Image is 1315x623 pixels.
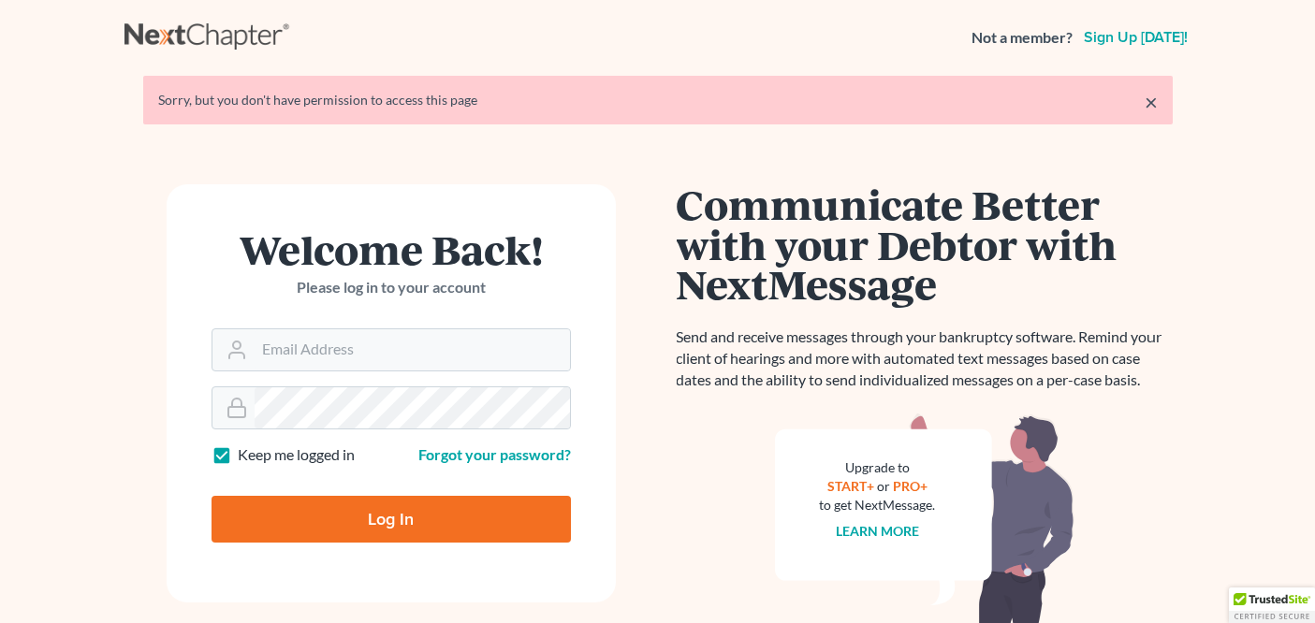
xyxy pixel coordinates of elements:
[238,444,355,466] label: Keep me logged in
[418,445,571,463] a: Forgot your password?
[158,91,1158,109] div: Sorry, but you don't have permission to access this page
[820,458,936,477] div: Upgrade to
[1229,587,1315,623] div: TrustedSite Certified
[972,27,1073,49] strong: Not a member?
[1080,30,1191,45] a: Sign up [DATE]!
[877,478,890,494] span: or
[827,478,874,494] a: START+
[212,496,571,543] input: Log In
[893,478,928,494] a: PRO+
[836,523,919,539] a: Learn more
[820,496,936,514] div: to get NextMessage.
[212,229,571,269] h1: Welcome Back!
[212,277,571,298] p: Please log in to your account
[1145,91,1158,113] a: ×
[255,329,570,370] input: Email Address
[677,184,1173,304] h1: Communicate Better with your Debtor with NextMessage
[677,326,1173,391] p: Send and receive messages through your bankruptcy software. Remind your client of hearings and mo...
